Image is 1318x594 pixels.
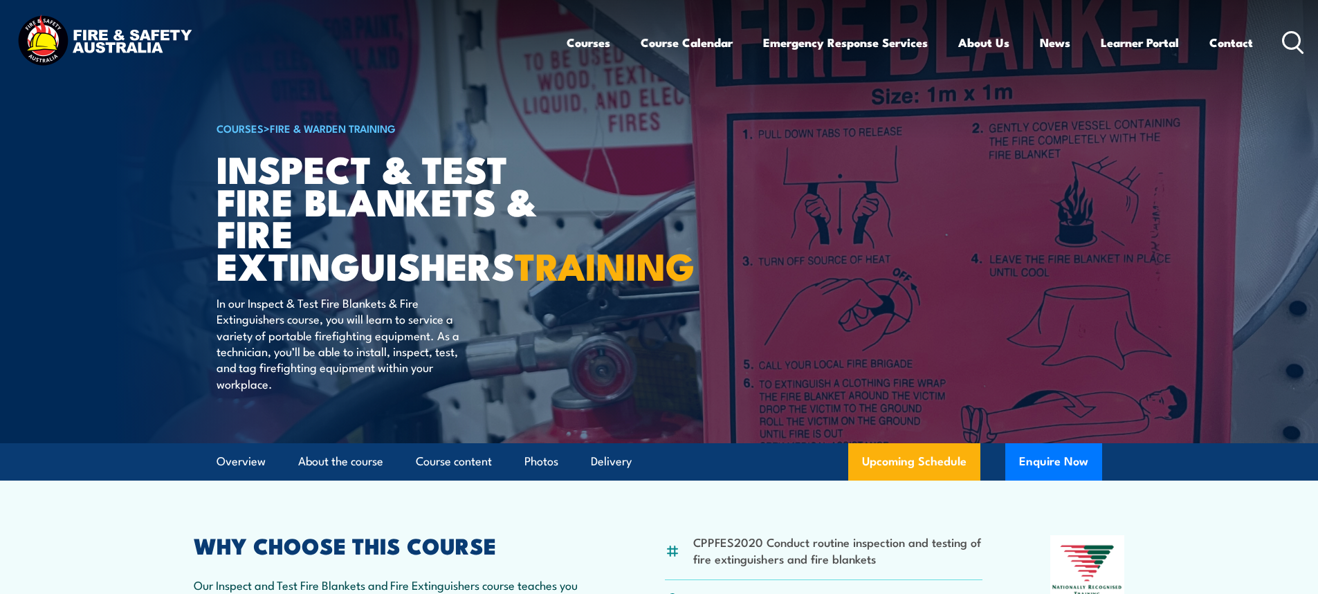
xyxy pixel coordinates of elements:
a: About the course [298,443,383,480]
a: Learner Portal [1101,24,1179,61]
h1: Inspect & Test Fire Blankets & Fire Extinguishers [217,152,558,281]
a: Contact [1209,24,1253,61]
a: Upcoming Schedule [848,443,980,481]
button: Enquire Now [1005,443,1102,481]
a: Course content [416,443,492,480]
a: Photos [524,443,558,480]
h2: WHY CHOOSE THIS COURSE [194,535,598,555]
a: Emergency Response Services [763,24,928,61]
a: COURSES [217,120,264,136]
strong: TRAINING [515,236,695,293]
a: Courses [567,24,610,61]
a: About Us [958,24,1009,61]
h6: > [217,120,558,136]
a: Overview [217,443,266,480]
a: Delivery [591,443,632,480]
a: News [1040,24,1070,61]
a: Fire & Warden Training [270,120,396,136]
a: Course Calendar [641,24,733,61]
li: CPPFES2020 Conduct routine inspection and testing of fire extinguishers and fire blankets [693,534,983,566]
p: In our Inspect & Test Fire Blankets & Fire Extinguishers course, you will learn to service a vari... [217,295,469,391]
